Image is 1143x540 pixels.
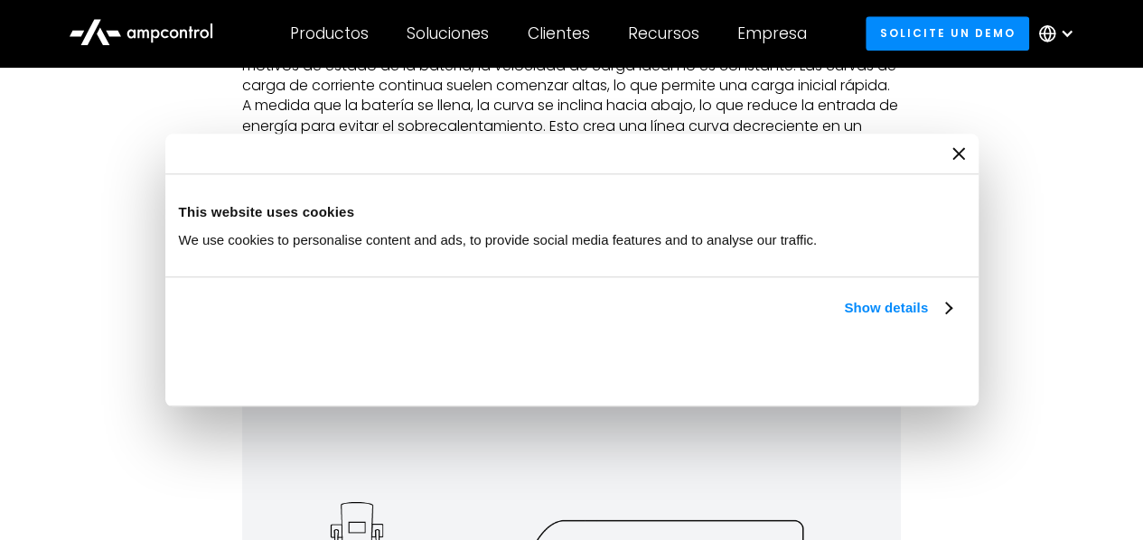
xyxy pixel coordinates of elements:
button: Close banner [952,147,965,160]
div: Recursos [628,23,699,43]
span: We use cookies to personalise content and ads, to provide social media features and to analyse ou... [179,232,818,247]
div: Productos [290,23,369,43]
div: Empresa [737,23,807,43]
div: This website uses cookies [179,201,965,223]
p: Los cargadores rápidos de corriente continua tienen un convertidor más potente y suministran ener... [242,15,901,157]
div: Clientes [528,23,590,43]
div: Soluciones [407,23,489,43]
a: Show details [844,297,951,319]
a: Solicite un demo [866,16,1029,50]
button: Okay [698,340,958,392]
